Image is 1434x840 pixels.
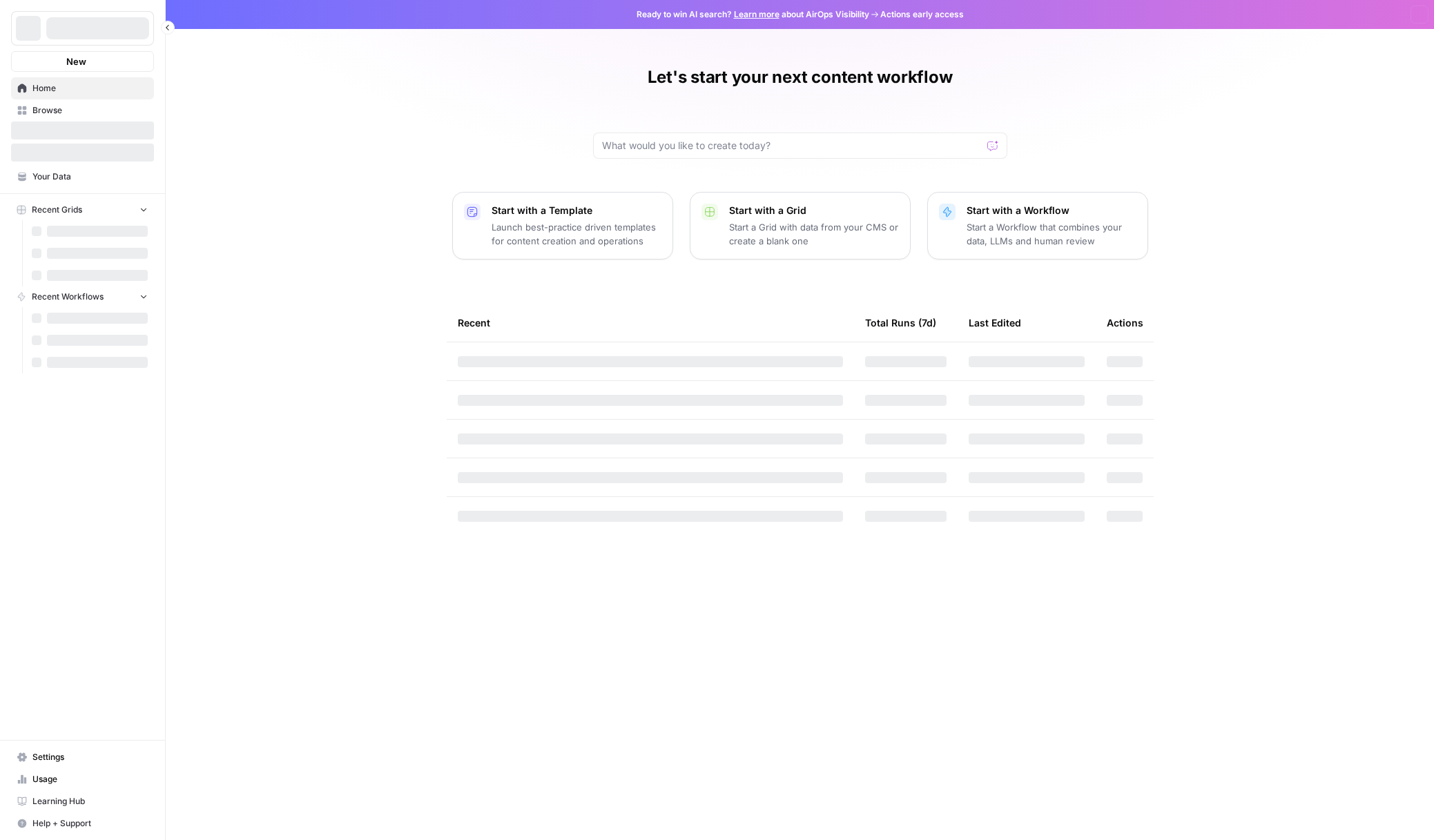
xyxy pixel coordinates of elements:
[865,304,936,342] div: Total Runs (7d)
[11,51,154,72] button: New
[690,192,911,260] button: Start with a GridStart a Grid with data from your CMS or create a blank one
[32,82,148,95] span: Home
[880,8,964,21] span: Actions early access
[967,204,1136,217] p: Start with a Workflow
[11,746,154,768] a: Settings
[11,99,154,121] a: Browse
[11,77,154,99] a: Home
[729,204,899,217] p: Start with a Grid
[32,817,148,830] span: Help + Support
[11,166,154,188] a: Your Data
[11,199,154,220] button: Recent Grids
[729,220,899,248] p: Start a Grid with data from your CMS or create a blank one
[32,751,148,763] span: Settings
[927,192,1148,260] button: Start with a WorkflowStart a Workflow that combines your data, LLMs and human review
[967,220,1136,248] p: Start a Workflow that combines your data, LLMs and human review
[11,768,154,790] a: Usage
[648,66,953,88] h1: Let's start your next content workflow
[11,812,154,834] button: Help + Support
[969,304,1021,342] div: Last Edited
[32,104,148,117] span: Browse
[602,139,982,153] input: What would you like to create today?
[32,795,148,808] span: Learning Hub
[32,170,148,183] span: Your Data
[492,204,661,217] p: Start with a Template
[458,304,843,342] div: Recent
[32,291,104,303] span: Recent Workflows
[492,220,661,248] p: Launch best-practice driven templates for content creation and operations
[11,790,154,812] a: Learning Hub
[11,286,154,307] button: Recent Workflows
[637,8,869,21] span: Ready to win AI search? about AirOps Visibility
[66,55,86,68] span: New
[32,204,82,216] span: Recent Grids
[1107,304,1143,342] div: Actions
[734,9,779,19] a: Learn more
[452,192,673,260] button: Start with a TemplateLaunch best-practice driven templates for content creation and operations
[32,773,148,785] span: Usage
